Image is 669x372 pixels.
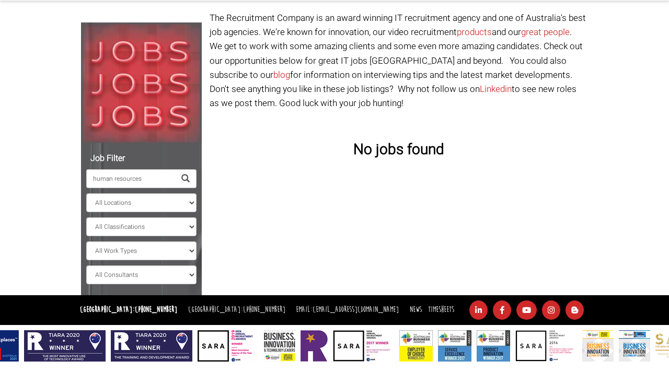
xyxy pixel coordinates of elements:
img: Jobs, Jobs, Jobs [81,22,202,143]
a: News [410,305,422,315]
a: Linkedin [480,83,512,96]
p: The Recruitment Company is an award winning IT recruitment agency and one of Australia's best job... [210,11,588,110]
a: [EMAIL_ADDRESS][DOMAIN_NAME] [313,305,399,315]
a: [PHONE_NUMBER] [243,305,285,315]
li: [GEOGRAPHIC_DATA]: [186,303,288,318]
a: [PHONE_NUMBER] [135,305,177,315]
a: products [457,26,492,39]
h3: No jobs found [210,142,588,158]
strong: [GEOGRAPHIC_DATA]: [80,305,177,315]
a: great people [521,26,570,39]
a: blog [273,68,290,82]
input: Search [86,169,175,188]
li: Email: [293,303,401,318]
a: Timesheets [428,305,454,315]
h5: Job Filter [86,154,197,164]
